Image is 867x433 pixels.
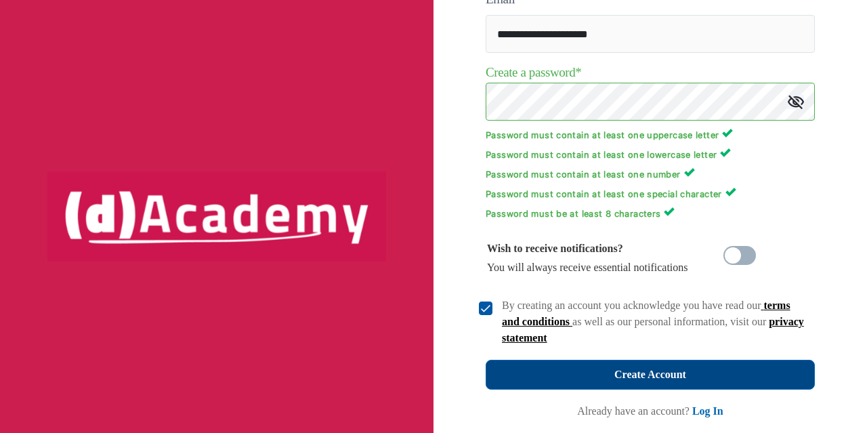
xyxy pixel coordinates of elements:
[486,186,815,199] p: Password must contain at least one special character
[788,95,804,109] img: icon
[486,167,815,180] p: Password must contain at least one number
[47,171,386,261] img: logo
[502,297,807,346] div: By creating an account you acknowledge you have read our as well as our personal information, vis...
[486,206,815,219] p: Password must be at least 8 characters
[486,147,815,160] p: Password must contain at least one lowercase letter
[486,360,815,390] button: Create Account
[577,403,723,419] div: Already have an account?
[692,405,723,417] a: Log In
[502,316,804,344] a: privacy statement
[614,365,686,384] div: Create Account
[479,302,492,315] img: check
[486,127,815,140] p: Password must contain at least one uppercase letter
[487,243,623,254] b: Wish to receive notifications?
[487,239,688,277] div: You will always receive essential notifications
